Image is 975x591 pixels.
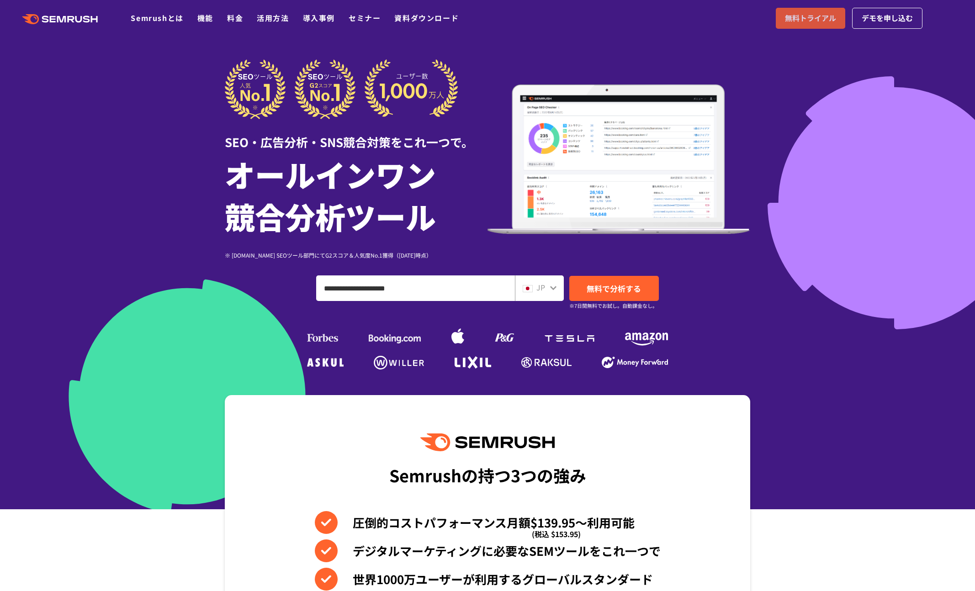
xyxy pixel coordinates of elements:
li: 世界1000万ユーザーが利用するグローバルスタンダード [315,568,661,591]
div: ※ [DOMAIN_NAME] SEOツール部門にてG2スコア＆人気度No.1獲得（[DATE]時点） [225,251,487,259]
a: Semrushとは [131,12,183,23]
span: 無料トライアル [785,12,836,24]
img: Semrush [420,433,555,451]
span: JP [536,282,545,293]
span: (税込 $153.95) [532,522,581,545]
a: 無料トライアル [776,8,845,29]
span: 無料で分析する [587,283,641,294]
a: 導入事例 [303,12,335,23]
span: デモを申し込む [862,12,913,24]
div: Semrushの持つ3つの強み [389,458,586,492]
li: デジタルマーケティングに必要なSEMツールをこれ一つで [315,539,661,562]
li: 圧倒的コストパフォーマンス月額$139.95〜利用可能 [315,511,661,534]
input: ドメイン、キーワードまたはURLを入力してください [317,276,514,301]
a: セミナー [349,12,381,23]
a: 活用方法 [257,12,289,23]
a: 料金 [227,12,243,23]
a: 無料で分析する [569,276,659,301]
div: SEO・広告分析・SNS競合対策をこれ一つで。 [225,119,487,151]
a: 資料ダウンロード [394,12,459,23]
a: 機能 [197,12,213,23]
small: ※7日間無料でお試し。自動課金なし。 [569,301,657,310]
a: デモを申し込む [852,8,922,29]
h1: オールインワン 競合分析ツール [225,153,487,237]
